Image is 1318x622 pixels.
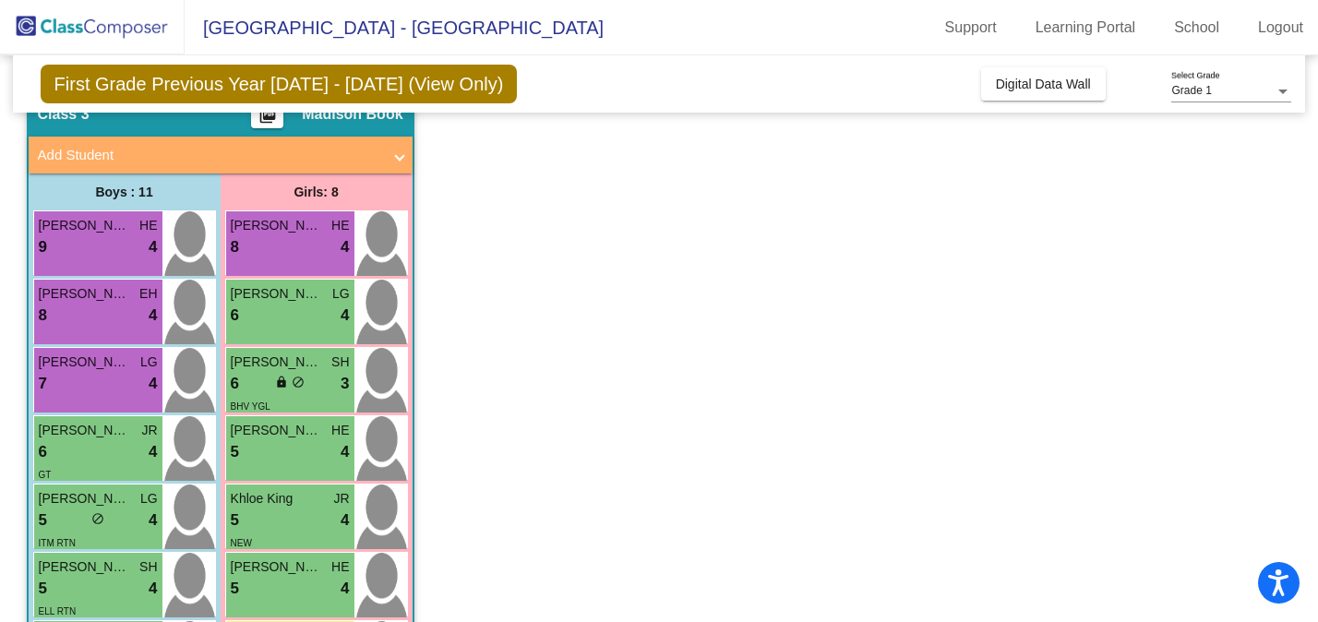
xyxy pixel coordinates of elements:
[139,216,157,235] span: HE
[149,372,157,396] span: 4
[231,557,323,577] span: [PERSON_NAME]
[149,235,157,259] span: 4
[1159,13,1234,42] a: School
[39,538,76,548] span: ITM RTN
[39,557,131,577] span: [PERSON_NAME]
[39,284,131,304] span: [PERSON_NAME]
[231,508,239,532] span: 5
[91,512,104,525] span: do_not_disturb_alt
[331,557,349,577] span: HE
[231,304,239,328] span: 6
[231,577,239,601] span: 5
[149,577,157,601] span: 4
[331,353,349,372] span: SH
[39,353,131,372] span: [PERSON_NAME]
[140,489,158,508] span: LG
[231,353,323,372] span: [PERSON_NAME]
[29,173,221,210] div: Boys : 11
[39,372,47,396] span: 7
[140,353,158,372] span: LG
[141,421,157,440] span: JR
[221,173,413,210] div: Girls: 8
[341,508,349,532] span: 4
[149,440,157,464] span: 4
[231,235,239,259] span: 8
[341,440,349,464] span: 4
[1171,84,1211,97] span: Grade 1
[341,235,349,259] span: 4
[38,105,90,124] span: Class 3
[139,557,157,577] span: SH
[149,508,157,532] span: 4
[302,105,402,124] span: Madison Book
[29,137,413,173] mat-expansion-panel-header: Add Student
[38,145,381,166] mat-panel-title: Add Student
[231,372,239,396] span: 6
[231,216,323,235] span: [PERSON_NAME]
[231,489,323,508] span: Khloe King
[139,284,157,304] span: EH
[39,304,47,328] span: 8
[341,577,349,601] span: 4
[331,421,349,440] span: HE
[1243,13,1318,42] a: Logout
[231,284,323,304] span: [PERSON_NAME]
[1021,13,1151,42] a: Learning Portal
[341,304,349,328] span: 4
[39,489,131,508] span: [PERSON_NAME]
[39,606,77,616] span: ELL RTN
[39,421,131,440] span: [PERSON_NAME] [PERSON_NAME]
[39,216,131,235] span: [PERSON_NAME]
[333,489,349,508] span: JR
[231,421,323,440] span: [PERSON_NAME]
[996,77,1091,91] span: Digital Data Wall
[331,216,349,235] span: HE
[231,538,252,548] span: NEW
[341,372,349,396] span: 3
[257,106,279,132] mat-icon: picture_as_pdf
[981,67,1106,101] button: Digital Data Wall
[39,440,47,464] span: 6
[185,13,604,42] span: [GEOGRAPHIC_DATA] - [GEOGRAPHIC_DATA]
[231,401,270,412] span: BHV YGL
[251,101,283,128] button: Print Students Details
[41,65,518,103] span: First Grade Previous Year [DATE] - [DATE] (View Only)
[275,376,288,389] span: lock
[149,304,157,328] span: 4
[332,284,350,304] span: LG
[39,235,47,259] span: 9
[39,577,47,601] span: 5
[39,508,47,532] span: 5
[292,376,305,389] span: do_not_disturb_alt
[231,440,239,464] span: 5
[930,13,1012,42] a: Support
[39,470,52,480] span: GT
